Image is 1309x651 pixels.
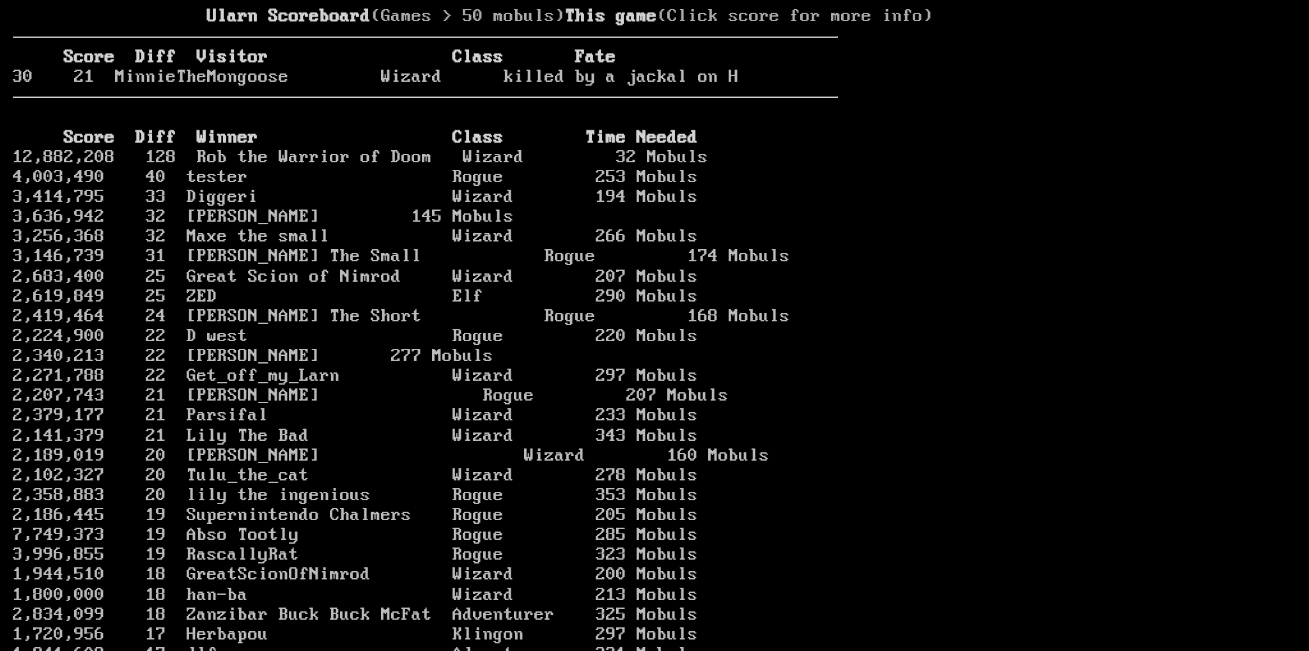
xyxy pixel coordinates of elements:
[13,525,698,545] a: 7,749,373 19 Abso Tootly Rogue 285 Mobuls
[13,246,790,266] a: 3,146,739 31 [PERSON_NAME] The Small Rogue 174 Mobuls
[13,226,698,247] a: 3,256,368 32 Maxe the small Wizard 266 Mobuls
[13,604,698,625] a: 2,834,099 18 Zanzibar Buck Buck McFat Adventurer 325 Mobuls
[13,425,698,446] a: 2,141,379 21 Lily The Bad Wizard 343 Mobuls
[13,66,739,87] a: 30 21 MinnieTheMongoose Wizard killed by a jackal on H
[13,405,698,425] a: 2,379,177 21 Parsifal Wizard 233 Mobuls
[13,147,708,167] a: 12,882,208 128 Rob the Warrior of Doom Wizard 32 Mobuls
[13,465,698,486] a: 2,102,327 20 Tulu_the_cat Wizard 278 Mobuls
[13,326,698,346] a: 2,224,900 22 D west Rogue 220 Mobuls
[13,445,770,466] a: 2,189,019 20 [PERSON_NAME] Wizard 160 Mobuls
[64,127,698,148] b: Score Diff Winner Class Time Needed
[13,485,698,505] a: 2,358,883 20 lily the ingenious Rogue 353 Mobuls
[13,346,493,366] a: 2,340,213 22 [PERSON_NAME] 277 Mobuls
[565,6,657,26] b: This game
[13,167,698,187] a: 4,003,490 40 tester Rogue 253 Mobuls
[207,6,371,26] b: Ularn Scoreboard
[13,187,698,207] a: 3,414,795 33 Diggeri Wizard 194 Mobuls
[13,266,698,287] a: 2,683,400 25 Great Scion of Nimrod Wizard 207 Mobuls
[13,306,790,326] a: 2,419,464 24 [PERSON_NAME] The Short Rogue 168 Mobuls
[13,505,698,525] a: 2,186,445 19 Supernintendo Chalmers Rogue 205 Mobuls
[13,544,698,565] a: 3,996,855 19 RascallyRat Rogue 323 Mobuls
[64,47,616,67] b: Score Diff Visitor Class Fate
[13,585,698,605] a: 1,800,000 18 han-ba Wizard 213 Mobuls
[13,385,729,406] a: 2,207,743 21 [PERSON_NAME] Rogue 207 Mobuls
[13,286,698,307] a: 2,619,849 25 ZED Elf 290 Mobuls
[13,206,514,227] a: 3,636,942 32 [PERSON_NAME] 145 Mobuls
[13,365,698,386] a: 2,271,788 22 Get_off_my_Larn Wizard 297 Mobuls
[13,6,837,618] larn: (Games > 50 mobuls) (Click score for more info) Click on a score for more information ---- Reload...
[13,564,698,585] a: 1,944,510 18 GreatScionOfNimrod Wizard 200 Mobuls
